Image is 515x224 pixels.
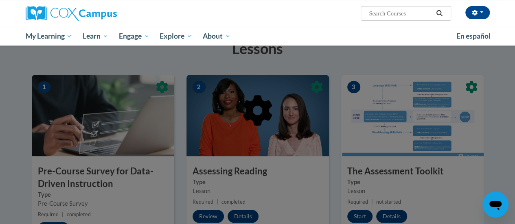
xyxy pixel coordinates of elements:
[465,6,490,19] button: Account Settings
[83,31,108,41] span: Learn
[203,31,230,41] span: About
[77,27,114,46] a: Learn
[482,191,508,217] iframe: Button to launch messaging window
[25,31,72,41] span: My Learning
[456,32,491,40] span: En español
[160,31,192,41] span: Explore
[451,28,496,45] a: En español
[26,6,172,21] a: Cox Campus
[119,31,149,41] span: Engage
[26,6,117,21] img: Cox Campus
[197,27,236,46] a: About
[20,27,78,46] a: My Learning
[154,27,197,46] a: Explore
[114,27,155,46] a: Engage
[433,9,445,18] button: Search
[368,9,433,18] input: Search Courses
[20,27,496,46] div: Main menu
